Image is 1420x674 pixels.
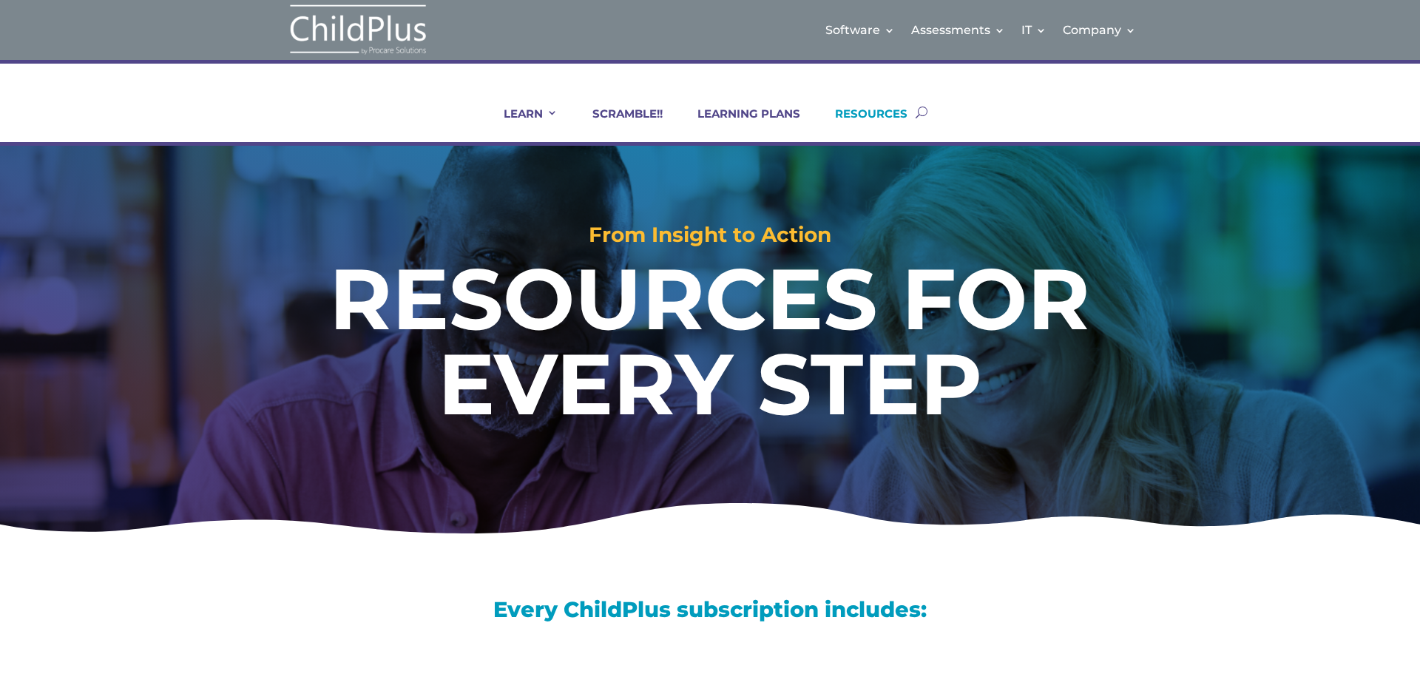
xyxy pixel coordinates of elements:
a: RESOURCES [816,107,907,142]
a: SCRAMBLE!! [574,107,663,142]
a: LEARN [485,107,558,142]
h1: RESOURCES FOR EVERY STEP [199,256,1221,434]
h2: From Insight to Action [71,224,1349,252]
a: LEARNING PLANS [679,107,800,142]
h3: Every ChildPlus subscription includes: [237,599,1183,627]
